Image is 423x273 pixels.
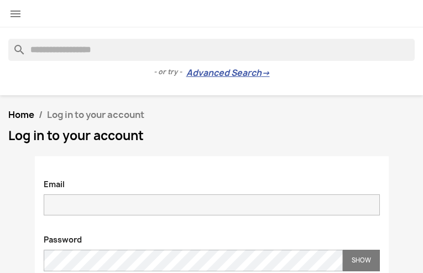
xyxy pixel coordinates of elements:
[8,39,22,52] i: search
[262,68,270,79] span: →
[9,7,22,20] i: 
[8,129,415,142] h1: Log in to your account
[47,109,144,121] span: Log in to your account
[35,173,73,190] label: Email
[154,66,186,78] span: - or try -
[44,250,343,271] input: Password input
[8,39,415,61] input: Search
[35,229,90,245] label: Password
[186,68,270,79] a: Advanced Search→
[343,250,380,271] button: Show
[8,109,34,121] a: Home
